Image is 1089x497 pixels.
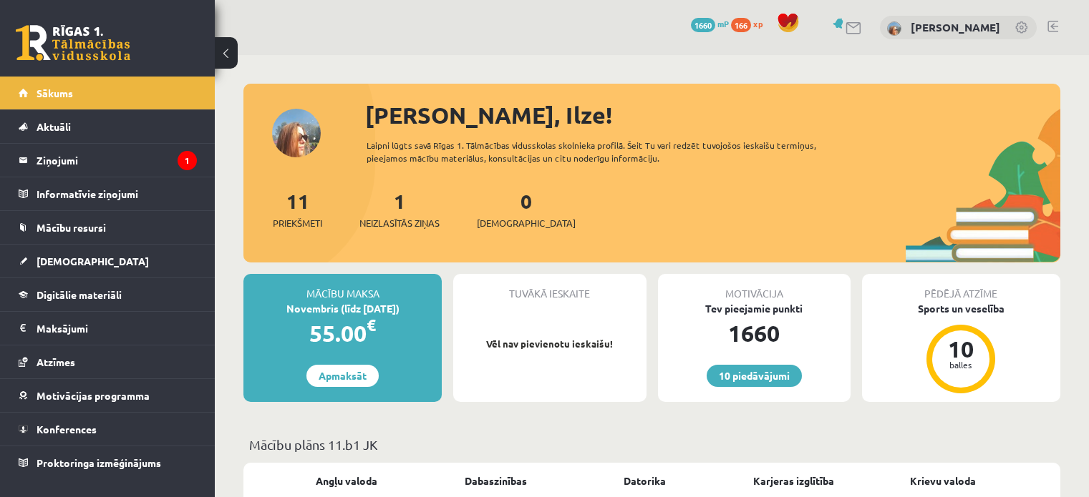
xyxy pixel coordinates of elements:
div: Sports un veselība [862,301,1060,316]
a: Sports un veselība 10 balles [862,301,1060,395]
div: 55.00 [243,316,442,350]
a: Maksājumi [19,312,197,345]
div: Motivācija [658,274,851,301]
legend: Maksājumi [37,312,197,345]
div: Laipni lūgts savā Rīgas 1. Tālmācības vidusskolas skolnieka profilā. Šeit Tu vari redzēt tuvojošo... [367,139,857,164]
a: Atzīmes [19,345,197,378]
a: 10 piedāvājumi [707,365,802,387]
span: Konferences [37,423,97,436]
div: 1660 [658,316,851,350]
legend: Ziņojumi [37,144,197,177]
a: Sākums [19,77,197,109]
span: [DEMOGRAPHIC_DATA] [37,255,149,267]
div: Tev pieejamie punkti [658,301,851,316]
a: 166 xp [731,18,770,29]
a: 11Priekšmeti [273,188,322,230]
a: Apmaksāt [306,365,379,387]
a: Datorika [624,473,666,488]
a: Angļu valoda [316,473,377,488]
div: Tuvākā ieskaite [453,274,646,301]
div: 10 [939,338,982,360]
div: Mācību maksa [243,274,442,301]
a: 1660 mP [691,18,729,29]
a: 1Neizlasītās ziņas [359,188,440,230]
a: Dabaszinības [465,473,527,488]
a: [PERSON_NAME] [911,20,1000,34]
a: Informatīvie ziņojumi [19,177,197,210]
span: Proktoringa izmēģinājums [37,456,161,469]
span: Digitālie materiāli [37,288,122,301]
span: Aktuāli [37,120,71,133]
a: Digitālie materiāli [19,278,197,311]
a: Karjeras izglītība [753,473,834,488]
span: Priekšmeti [273,216,322,230]
span: Atzīmes [37,355,75,368]
div: [PERSON_NAME], Ilze! [365,98,1060,132]
i: 1 [178,151,197,170]
span: [DEMOGRAPHIC_DATA] [477,216,576,230]
span: € [367,315,376,335]
a: Proktoringa izmēģinājums [19,446,197,479]
p: Mācību plāns 11.b1 JK [249,435,1055,454]
span: xp [753,18,763,29]
span: Sākums [37,87,73,99]
legend: Informatīvie ziņojumi [37,177,197,210]
a: Konferences [19,413,197,446]
a: Aktuāli [19,110,197,143]
a: Mācību resursi [19,211,197,244]
span: mP [717,18,729,29]
div: balles [939,360,982,369]
a: 0[DEMOGRAPHIC_DATA] [477,188,576,230]
a: Motivācijas programma [19,379,197,412]
p: Vēl nav pievienotu ieskaišu! [460,337,639,351]
a: Rīgas 1. Tālmācības vidusskola [16,25,130,61]
a: Ziņojumi1 [19,144,197,177]
a: Krievu valoda [910,473,976,488]
a: [DEMOGRAPHIC_DATA] [19,245,197,277]
span: Motivācijas programma [37,389,150,402]
span: 166 [731,18,751,32]
span: Neizlasītās ziņas [359,216,440,230]
img: Ilze Behmane-Bergmane [887,21,901,36]
span: 1660 [691,18,715,32]
div: Pēdējā atzīme [862,274,1060,301]
div: Novembris (līdz [DATE]) [243,301,442,316]
span: Mācību resursi [37,221,106,234]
